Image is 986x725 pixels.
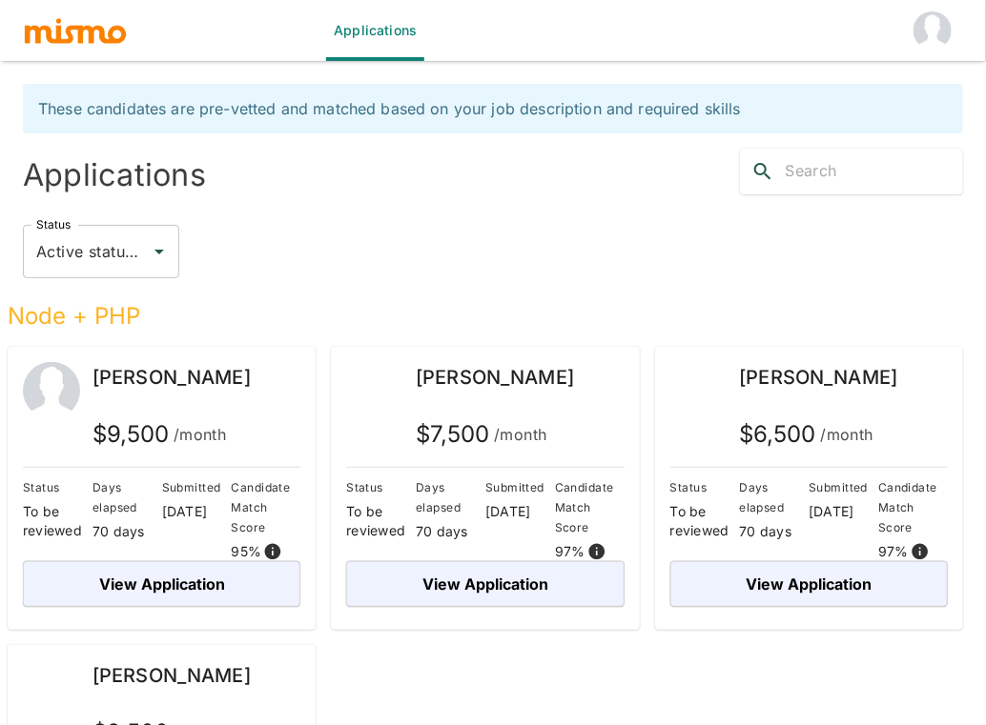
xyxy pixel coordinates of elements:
h5: $ 7,500 [416,419,547,450]
p: Candidate Match Score [231,477,300,537]
img: HM Stilt [914,11,952,50]
span: [PERSON_NAME] [416,366,574,389]
button: Open [146,238,173,265]
p: Submitted [485,477,555,497]
p: 97 % [878,542,909,561]
button: View Application [670,561,948,607]
span: /month [174,421,227,448]
p: Candidate Match Score [555,477,625,537]
span: [PERSON_NAME] [92,366,251,389]
img: 2jf32416j0lyf357zpoynrqbgrok [670,362,728,419]
p: Status [23,477,92,497]
h5: $ 6,500 [739,419,873,450]
input: Search [786,156,964,187]
p: Days elapsed [416,477,485,517]
svg: View resume score details [911,542,930,561]
span: /month [494,421,547,448]
h5: $ 9,500 [92,419,227,450]
p: 70 days [416,522,485,541]
span: [PERSON_NAME] [739,366,897,389]
p: Days elapsed [739,477,809,517]
img: 2Q== [23,362,80,419]
label: Status [36,216,71,232]
p: Days elapsed [92,477,162,517]
p: Status [670,477,740,497]
img: sc3x88up75t7dhb3s3n2gtvz68zo [346,362,403,419]
p: To be reviewed [23,502,92,540]
p: To be reviewed [670,502,740,540]
button: View Application [346,561,624,607]
p: To be reviewed [346,502,416,540]
p: [DATE] [485,502,555,521]
img: 6a6a0pmt3lukiblr6y7mywzyqpt7 [23,660,80,717]
span: [PERSON_NAME] [92,664,251,687]
p: Status [346,477,416,497]
svg: View resume score details [587,542,606,561]
p: 70 days [739,522,809,541]
span: These candidates are pre-vetted and matched based on your job description and required skills [38,99,741,118]
p: 95 % [231,542,261,561]
h4: Applications [23,156,485,194]
p: Submitted [809,477,878,497]
button: View Application [23,561,300,607]
h5: Node + PHP [8,301,963,332]
p: Candidate Match Score [878,477,948,537]
p: Submitted [162,477,232,497]
svg: View resume score details [263,542,282,561]
p: [DATE] [162,502,232,521]
button: search [740,149,786,194]
p: 70 days [92,522,162,541]
span: /month [820,421,873,448]
img: logo [23,16,128,45]
p: 97 % [555,542,585,561]
p: [DATE] [809,502,878,521]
